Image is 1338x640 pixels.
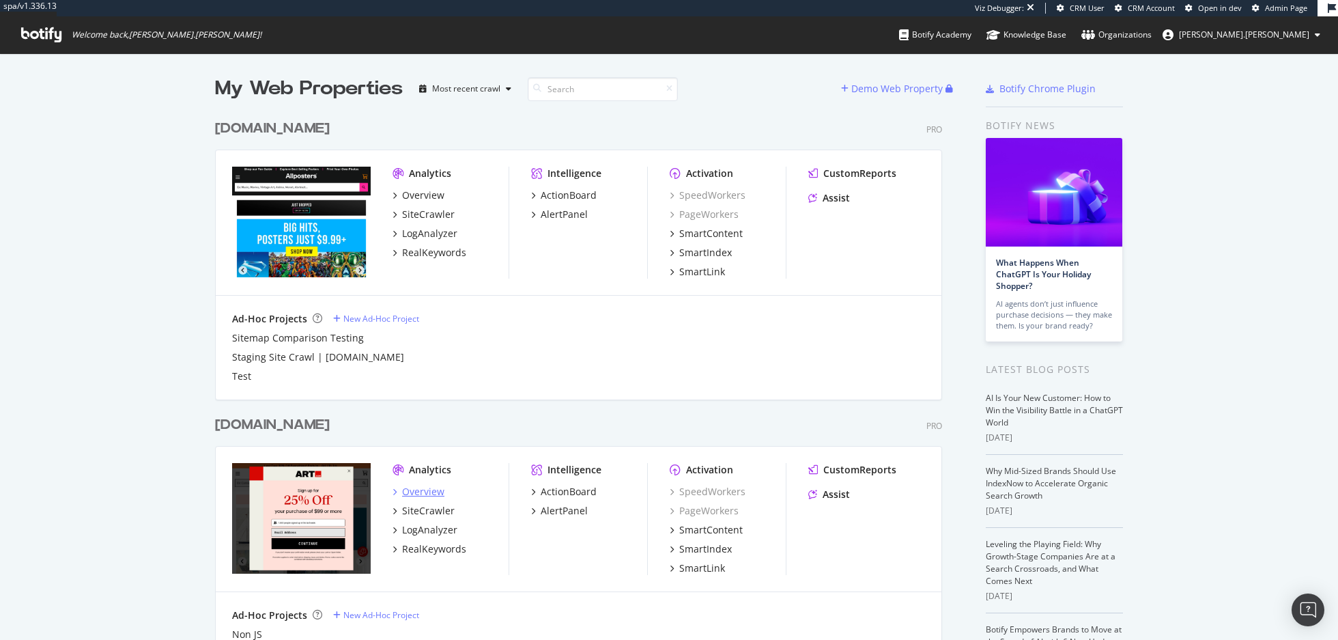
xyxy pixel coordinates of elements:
[670,485,745,499] a: SpeedWorkers
[402,523,457,537] div: LogAnalyzer
[432,85,500,93] div: Most recent crawl
[393,246,466,260] a: RealKeywords
[986,505,1123,517] div: [DATE]
[414,78,517,100] button: Most recent crawl
[402,227,457,240] div: LogAnalyzer
[986,590,1123,602] div: [DATE]
[393,208,455,221] a: SiteCrawler
[670,504,739,518] a: PageWorkers
[999,82,1096,96] div: Botify Chrome Plugin
[547,463,601,477] div: Intelligence
[670,227,743,240] a: SmartContent
[541,208,588,221] div: AlertPanel
[899,28,971,42] div: Botify Academy
[232,331,364,345] div: Sitemap Comparison Testing
[670,542,732,556] a: SmartIndex
[215,415,330,435] div: [DOMAIN_NAME]
[402,208,455,221] div: SiteCrawler
[679,265,725,279] div: SmartLink
[986,16,1066,53] a: Knowledge Base
[215,119,330,139] div: [DOMAIN_NAME]
[1198,3,1242,13] span: Open in dev
[1252,3,1307,14] a: Admin Page
[232,350,404,364] a: Staging Site Crawl | [DOMAIN_NAME]
[986,138,1122,247] img: What Happens When ChatGPT Is Your Holiday Shopper?
[232,312,307,326] div: Ad-Hoc Projects
[899,16,971,53] a: Botify Academy
[531,504,588,518] a: AlertPanel
[1185,3,1242,14] a: Open in dev
[670,208,739,221] a: PageWorkers
[986,82,1096,96] a: Botify Chrome Plugin
[1292,594,1324,626] div: Open Intercom Messenger
[841,78,945,100] button: Demo Web Property
[215,119,335,139] a: [DOMAIN_NAME]
[823,191,850,205] div: Assist
[986,392,1123,428] a: AI Is Your New Customer: How to Win the Visibility Battle in a ChatGPT World
[1152,24,1331,46] button: [PERSON_NAME].[PERSON_NAME]
[541,189,597,202] div: ActionBoard
[679,227,743,240] div: SmartContent
[686,463,733,477] div: Activation
[531,208,588,221] a: AlertPanel
[393,189,444,202] a: Overview
[402,504,455,518] div: SiteCrawler
[541,485,597,499] div: ActionBoard
[679,246,732,260] div: SmartIndex
[528,77,678,101] input: Search
[343,609,419,621] div: New Ad-Hoc Project
[996,257,1091,292] a: What Happens When ChatGPT Is Your Holiday Shopper?
[986,28,1066,42] div: Knowledge Base
[986,432,1123,444] div: [DATE]
[232,167,371,277] img: allposters.com
[1070,3,1105,13] span: CRM User
[402,542,466,556] div: RealKeywords
[1057,3,1105,14] a: CRM User
[402,246,466,260] div: RealKeywords
[393,485,444,499] a: Overview
[393,227,457,240] a: LogAnalyzer
[996,298,1112,331] div: AI agents don’t just influence purchase decisions — they make them. Is your brand ready?
[1081,16,1152,53] a: Organizations
[670,561,725,575] a: SmartLink
[1128,3,1175,13] span: CRM Account
[393,523,457,537] a: LogAnalyzer
[808,463,896,477] a: CustomReports
[679,561,725,575] div: SmartLink
[823,488,850,501] div: Assist
[926,420,942,432] div: Pro
[333,609,419,621] a: New Ad-Hoc Project
[823,463,896,477] div: CustomReports
[926,124,942,135] div: Pro
[232,463,371,574] img: art.com
[232,370,251,383] a: Test
[402,189,444,202] div: Overview
[975,3,1024,14] div: Viz Debugger:
[409,167,451,180] div: Analytics
[333,313,419,324] a: New Ad-Hoc Project
[409,463,451,477] div: Analytics
[547,167,601,180] div: Intelligence
[986,118,1123,133] div: Botify news
[670,265,725,279] a: SmartLink
[986,465,1116,501] a: Why Mid-Sized Brands Should Use IndexNow to Accelerate Organic Search Growth
[531,189,597,202] a: ActionBoard
[393,504,455,518] a: SiteCrawler
[72,29,261,40] span: Welcome back, [PERSON_NAME].[PERSON_NAME] !
[841,83,945,94] a: Demo Web Property
[393,542,466,556] a: RealKeywords
[1179,29,1309,40] span: ryan.flanagan
[808,191,850,205] a: Assist
[670,523,743,537] a: SmartContent
[232,609,307,622] div: Ad-Hoc Projects
[343,313,419,324] div: New Ad-Hoc Project
[686,167,733,180] div: Activation
[215,415,335,435] a: [DOMAIN_NAME]
[808,488,850,501] a: Assist
[670,246,732,260] a: SmartIndex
